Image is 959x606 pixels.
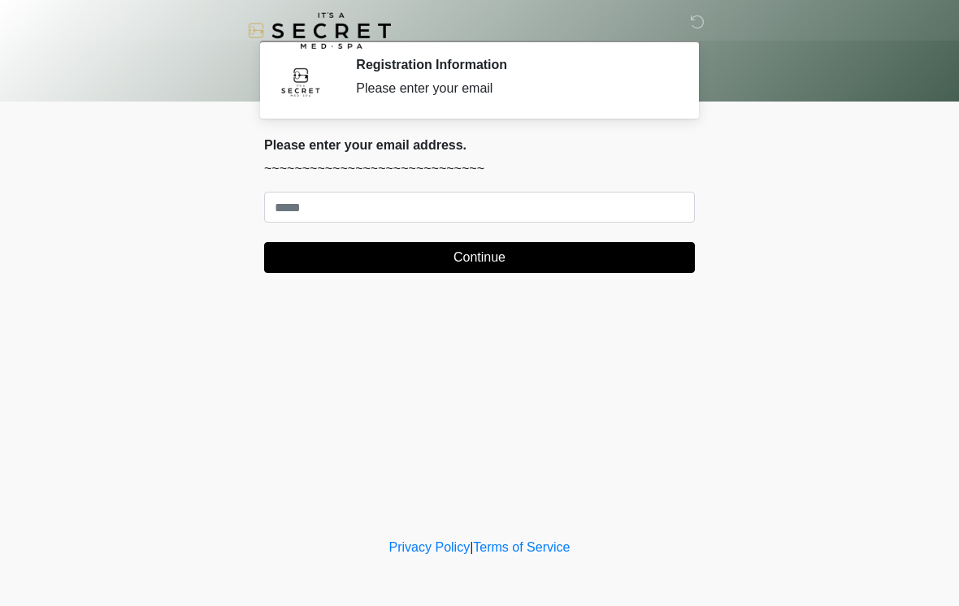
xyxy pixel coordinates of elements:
a: | [470,540,473,554]
img: Agent Avatar [276,57,325,106]
button: Continue [264,242,695,273]
img: It's A Secret Med Spa Logo [248,12,391,49]
h2: Registration Information [356,57,670,72]
a: Privacy Policy [389,540,471,554]
div: Please enter your email [356,79,670,98]
h2: Please enter your email address. [264,137,695,153]
a: Terms of Service [473,540,570,554]
p: ~~~~~~~~~~~~~~~~~~~~~~~~~~~~~ [264,159,695,179]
